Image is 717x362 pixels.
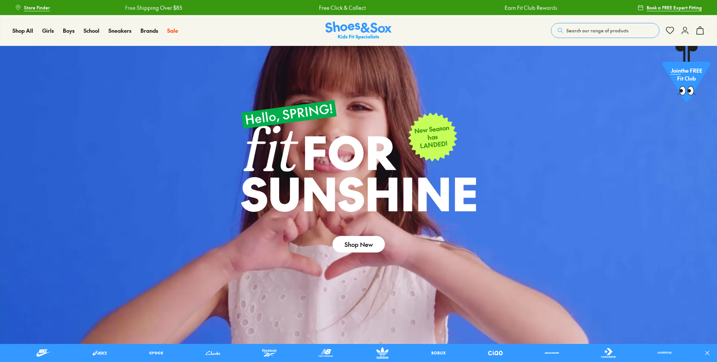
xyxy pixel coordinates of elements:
[671,67,681,74] span: Join
[505,4,557,12] a: Earn Fit Club Rewards
[140,27,158,34] span: Brands
[566,27,629,34] span: Search our range of products
[167,27,178,34] span: Sale
[333,236,385,252] a: Shop New
[84,27,99,35] a: School
[108,27,131,35] a: Sneakers
[63,27,75,34] span: Boys
[662,46,711,106] a: Jointhe FREE Fit Club
[638,1,702,14] a: Book a FREE Expert Fitting
[551,23,659,38] button: Search our range of products
[647,4,702,11] span: Book a FREE Expert Fitting
[63,27,75,35] a: Boys
[108,27,131,34] span: Sneakers
[15,1,50,14] a: Store Finder
[167,27,178,35] a: Sale
[319,4,365,12] a: Free Click & Collect
[662,61,711,88] p: the FREE Fit Club
[325,21,392,40] a: Shoes & Sox
[24,4,50,11] span: Store Finder
[12,27,33,34] span: Shop All
[84,27,99,34] span: School
[140,27,158,35] a: Brands
[12,27,33,35] a: Shop All
[125,4,182,12] a: Free Shipping Over $85
[42,27,54,34] span: Girls
[42,27,54,35] a: Girls
[325,21,392,40] img: SNS_Logo_Responsive.svg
